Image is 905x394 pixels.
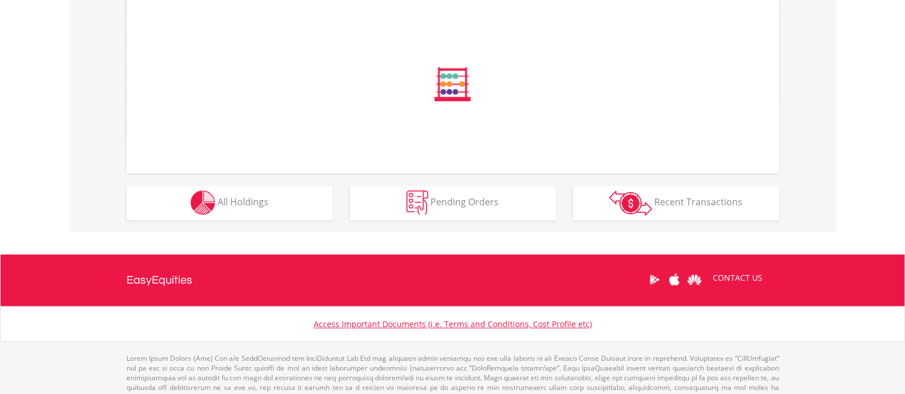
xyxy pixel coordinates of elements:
a: Apple [665,262,685,297]
img: transactions-zar-wht.png [609,190,652,216]
a: Google Play [645,262,665,297]
button: All Holdings [127,186,333,220]
button: Pending Orders [350,186,556,220]
span: Pending Orders [430,196,499,208]
a: CONTACT US [705,262,770,294]
button: Recent Transactions [573,186,779,220]
a: Access Important Documents (i.e. Terms and Conditions, Cost Profile etc) [314,319,592,329]
span: All Holdings [218,196,268,208]
img: holdings-wht.png [191,190,215,215]
span: Recent Transactions [654,196,742,208]
img: pending_instructions-wht.png [406,190,428,215]
a: EasyEquities [127,254,192,306]
a: Huawei [685,262,705,297]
